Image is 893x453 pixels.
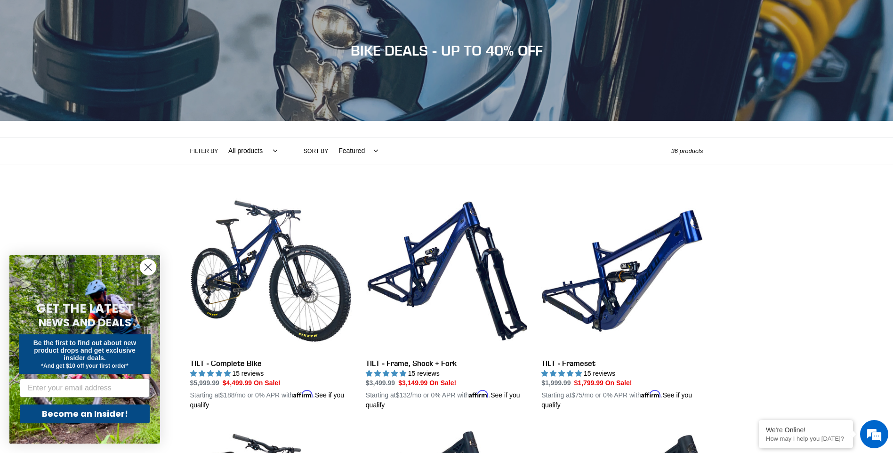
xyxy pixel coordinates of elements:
[20,379,150,397] input: Enter your email address
[766,435,846,442] p: How may I help you today?
[36,300,133,317] span: GET THE LATEST
[304,147,328,155] label: Sort by
[39,315,131,330] span: NEWS AND DEALS
[351,42,543,59] span: BIKE DEALS - UP TO 40% OFF
[140,259,156,275] button: Close dialog
[671,147,703,154] span: 36 products
[766,426,846,434] div: We're Online!
[41,363,128,369] span: *And get $10 off your first order*
[20,404,150,423] button: Become an Insider!
[190,147,218,155] label: Filter by
[33,339,137,362] span: Be the first to find out about new product drops and get exclusive insider deals.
